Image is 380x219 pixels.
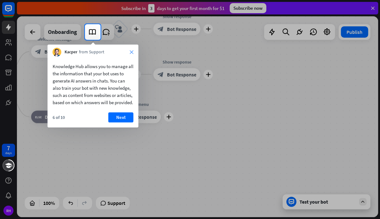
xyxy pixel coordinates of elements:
[53,63,133,106] div: Knowledge Hub allows you to manage all the information that your bot uses to generate AI answers ...
[65,49,77,55] span: Kacper
[53,115,65,120] div: 6 of 10
[130,50,133,54] i: close
[79,49,104,55] span: from Support
[5,3,24,21] button: Open LiveChat chat widget
[108,112,133,122] button: Next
